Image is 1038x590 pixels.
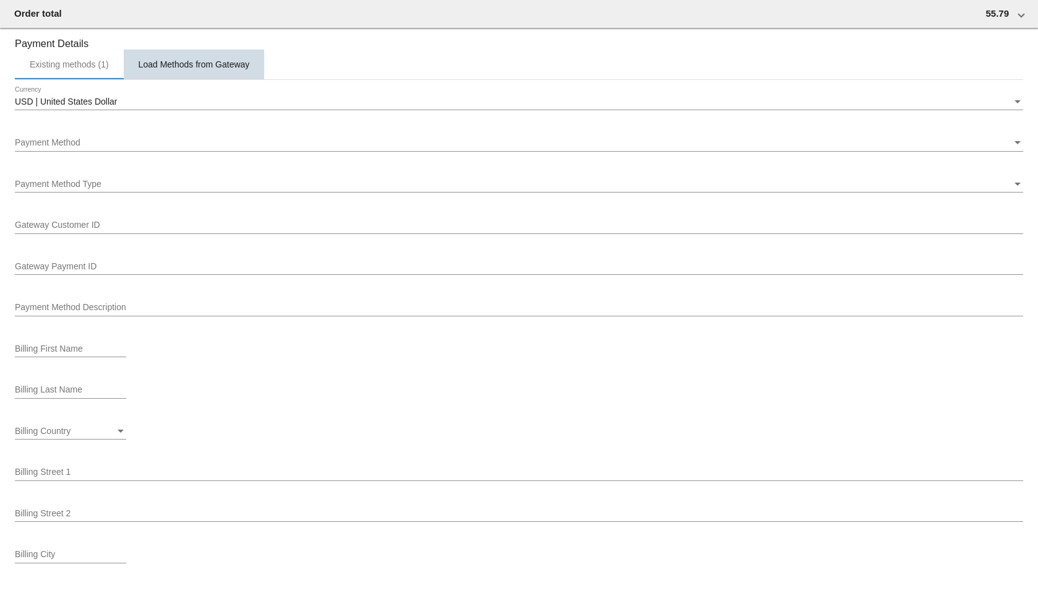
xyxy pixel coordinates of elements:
[15,180,1023,189] mat-select: Payment Method Type
[30,59,109,69] div: Existing methods (1)
[15,550,126,560] input: Billing City
[15,426,71,436] span: Billing Country
[15,344,126,354] input: Billing First Name
[14,8,62,19] span: Order total
[985,8,1009,19] span: 55.79
[15,137,80,147] span: Payment Method
[15,385,126,395] input: Billing Last Name
[15,467,1023,477] input: Billing Street 1
[15,427,126,436] mat-select: Billing Country
[15,509,1023,519] input: Billing Street 2
[139,59,250,69] div: Load Methods from Gateway
[15,262,1023,272] input: Gateway Payment ID
[15,179,101,189] span: Payment Method Type
[15,97,117,106] span: USD | United States Dollar
[15,28,1023,50] h3: Payment Details
[15,97,1023,107] mat-select: Currency
[15,220,1023,230] input: Gateway Customer ID
[15,138,1023,148] mat-select: Payment Method
[15,303,1023,313] input: Payment Method Description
